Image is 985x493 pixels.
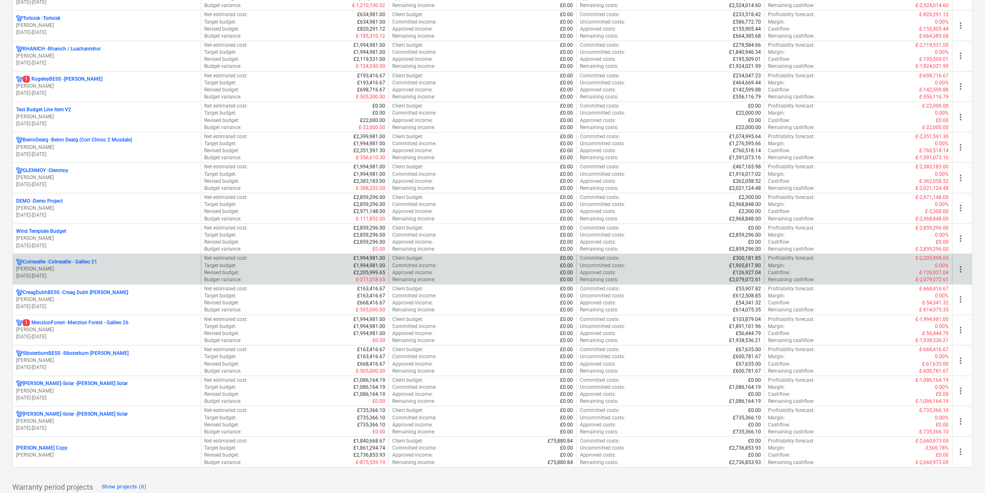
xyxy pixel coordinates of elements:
[733,19,761,26] p: £586,772.70
[580,79,625,86] p: Uncommitted costs :
[23,319,30,326] span: 1
[205,194,248,201] p: Net estimated cost :
[392,117,433,124] p: Approved income :
[935,140,949,147] p: 0.00%
[580,56,616,63] p: Approved costs :
[392,194,423,201] p: Client budget :
[560,63,573,70] p: £0.00
[560,72,573,79] p: £0.00
[16,445,198,459] div: [PERSON_NAME] Copy[PERSON_NAME]
[733,178,761,185] p: £362,058.52
[23,289,128,296] p: CreagDubhBESS - Creag Dubh [PERSON_NAME]
[353,49,385,56] p: £1,994,981.00
[205,140,237,147] p: Target budget :
[580,194,620,201] p: Committed costs :
[736,110,761,117] p: £22,000.00
[23,15,60,22] p: Torloisk - Torloisk
[23,380,128,387] p: [PERSON_NAME]-Solar - [PERSON_NAME] Solar
[923,124,949,131] p: £-22,000.00
[205,103,248,110] p: Net estimated cost :
[935,79,949,86] p: 0.00%
[956,173,966,183] span: more_vert
[16,289,198,310] div: CreagDubhBESS -Creag Dubh [PERSON_NAME][PERSON_NAME][DATE]-[DATE]
[733,147,761,154] p: £760,518.14
[353,163,385,170] p: £1,994,981.00
[16,181,198,188] p: [DATE] - [DATE]
[357,11,385,18] p: £634,981.00
[205,86,240,93] p: Revised budget :
[23,76,30,82] span: 1
[392,63,435,70] p: Remaining income :
[729,185,761,192] p: £2,021,124.48
[16,45,23,53] div: Project has multi currencies enabled
[360,117,385,124] p: £22,000.00
[23,350,129,357] p: SibsterburnBESS - Sibsterburn [PERSON_NAME]
[768,2,815,9] p: Remaining cashflow :
[16,60,198,67] p: [DATE] - [DATE]
[560,56,573,63] p: £0.00
[580,19,625,26] p: Uncommitted costs :
[16,380,23,387] div: Project has multi currencies enabled
[16,90,198,97] p: [DATE] - [DATE]
[956,325,966,335] span: more_vert
[16,364,198,371] p: [DATE] - [DATE]
[560,19,573,26] p: £0.00
[23,258,97,266] p: Colmeallie - Colmeallie - Galileo 21
[353,171,385,178] p: £1,994,981.00
[23,319,129,326] p: MenzionForest - Menzion Forest - Galileo 26
[768,163,815,170] p: Profitability forecast :
[736,124,761,131] p: £22,000.00
[729,133,761,140] p: £1,074,995.64
[729,49,761,56] p: £1,840,946.34
[580,26,616,33] p: Approved costs :
[16,445,67,452] p: [PERSON_NAME] Copy
[768,19,785,26] p: Margin :
[956,81,966,91] span: more_vert
[956,356,966,366] span: more_vert
[560,103,573,110] p: £0.00
[729,140,761,147] p: £1,276,595.66
[560,178,573,185] p: £0.00
[205,2,242,9] p: Budget variance :
[392,140,436,147] p: Committed income :
[768,26,790,33] p: Cashflow :
[16,411,23,418] div: Project has multi currencies enabled
[205,63,242,70] p: Budget variance :
[16,258,23,266] div: Project has multi currencies enabled
[768,33,815,40] p: Remaining cashflow :
[956,51,966,61] span: more_vert
[560,93,573,101] p: £0.00
[356,93,385,101] p: £-505,300.00
[956,447,966,457] span: more_vert
[353,194,385,201] p: £2,859,296.00
[205,26,240,33] p: Revised budget :
[768,110,785,117] p: Margin :
[580,185,619,192] p: Remaining costs :
[16,303,198,310] p: [DATE] - [DATE]
[16,296,198,303] p: [PERSON_NAME]
[16,411,198,432] div: [PERSON_NAME]-Solar -[PERSON_NAME] Solar[PERSON_NAME][DATE]-[DATE]
[357,79,385,86] p: £193,416.67
[16,22,198,29] p: [PERSON_NAME]
[205,72,248,79] p: Net estimated cost :
[16,395,198,402] p: [DATE] - [DATE]
[23,76,103,83] p: RugeleyBESS - [PERSON_NAME]
[560,133,573,140] p: £0.00
[920,56,949,63] p: £-195,509.01
[16,53,198,60] p: [PERSON_NAME]
[372,110,385,117] p: £0.00
[956,234,966,244] span: more_vert
[768,147,790,154] p: Cashflow :
[580,154,619,161] p: Remaining costs :
[733,26,761,33] p: £155,905.44
[729,171,761,178] p: £1,916,017.02
[768,124,815,131] p: Remaining cashflow :
[16,242,198,249] p: [DATE] - [DATE]
[768,103,815,110] p: Profitability forecast :
[580,171,625,178] p: Uncommitted costs :
[392,163,423,170] p: Client budget :
[16,167,23,174] div: Project has multi currencies enabled
[580,140,625,147] p: Uncommitted costs :
[768,56,790,63] p: Cashflow :
[205,147,240,154] p: Revised budget :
